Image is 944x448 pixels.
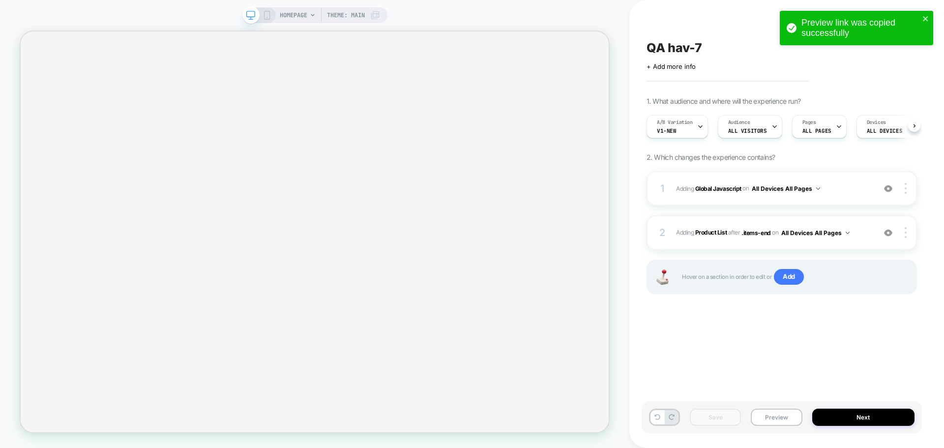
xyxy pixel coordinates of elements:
button: Next [812,409,915,426]
button: All Devices All Pages [781,227,850,239]
span: A/B Variation [657,119,693,126]
span: 1. What audience and where will the experience run? [647,97,800,105]
span: Pages [802,119,816,126]
div: Preview link was copied successfully [801,18,919,38]
div: 1 [657,179,667,197]
img: Joystick [652,269,672,285]
span: QA hav-7 [647,40,702,55]
img: crossed eye [884,229,892,237]
span: Audience [728,119,750,126]
b: Product List [695,229,727,236]
span: 2. Which changes the experience contains? [647,153,775,161]
span: Devices [867,119,886,126]
span: on [742,183,749,194]
img: close [905,227,907,238]
button: Preview [751,409,802,426]
span: AFTER [728,229,740,236]
span: Hover on a section in order to edit or [682,269,906,285]
span: HOMEPAGE [280,7,307,23]
span: .items-end [741,229,770,236]
span: + Add more info [647,62,696,70]
span: Adding [676,182,870,195]
span: Add [774,269,804,285]
span: ALL PAGES [802,127,831,134]
img: close [905,183,907,194]
span: v1-new [657,127,676,134]
span: All Visitors [728,127,767,134]
button: All Devices All Pages [752,182,820,195]
span: on [772,227,778,238]
span: Theme: MAIN [327,7,365,23]
img: down arrow [816,187,820,190]
img: down arrow [846,232,850,234]
img: crossed eye [884,184,892,193]
span: Adding [676,229,727,236]
b: Global Javascript [695,184,741,192]
button: Save [690,409,741,426]
button: close [922,15,929,24]
div: 2 [657,224,667,241]
span: ALL DEVICES [867,127,902,134]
